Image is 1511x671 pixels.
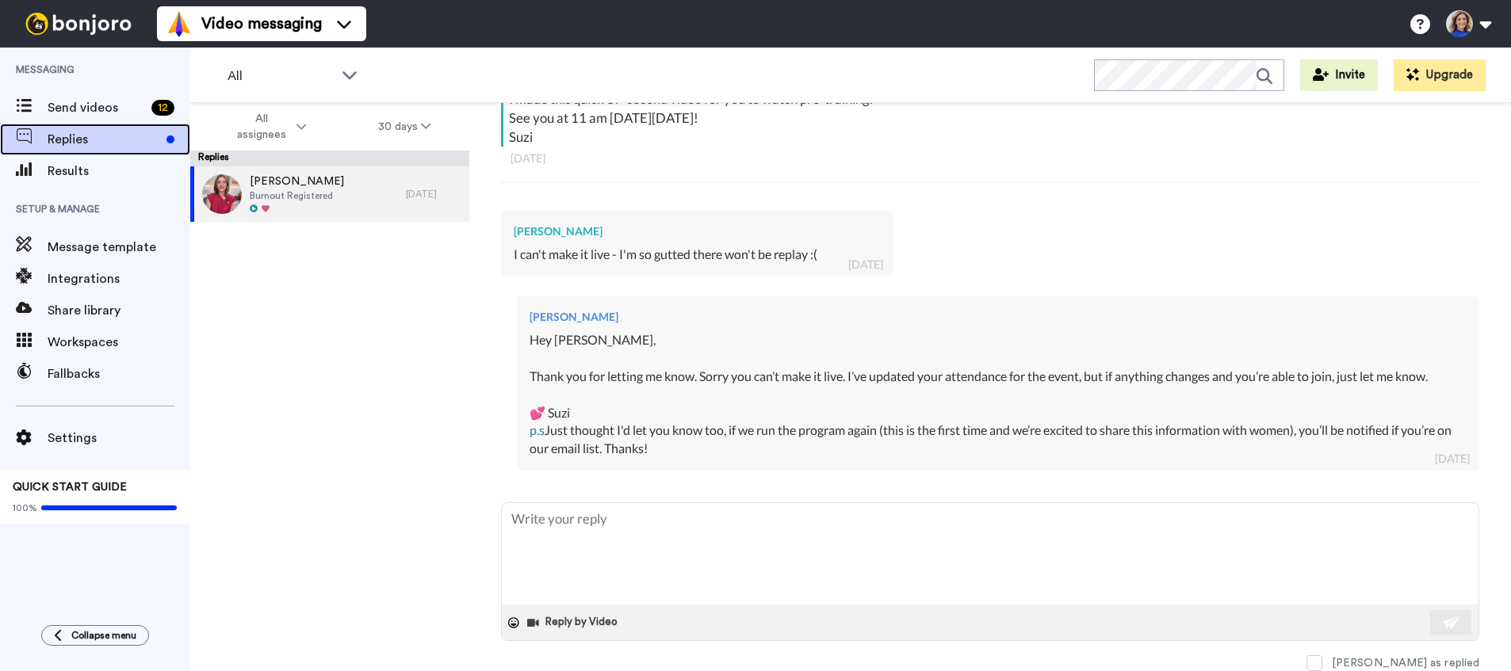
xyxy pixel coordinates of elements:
[151,100,174,116] div: 12
[71,629,136,642] span: Collapse menu
[48,364,190,383] span: Fallbacks
[228,67,334,86] span: All
[406,188,461,200] div: [DATE]
[514,223,880,239] div: [PERSON_NAME]
[48,98,145,117] span: Send videos
[166,11,192,36] img: vm-color.svg
[514,246,880,264] div: I can't make it live - I'm so gutted there won't be replay :(
[1435,451,1470,467] div: [DATE]
[190,151,469,166] div: Replies
[48,162,190,181] span: Results
[1300,59,1378,91] button: Invite
[41,625,149,646] button: Collapse menu
[48,429,190,448] span: Settings
[526,611,622,635] button: Reply by Video
[193,105,342,149] button: All assignees
[1394,59,1486,91] button: Upgrade
[48,301,190,320] span: Share library
[13,482,127,493] span: QUICK START GUIDE
[19,13,138,35] img: bj-logo-header-white.svg
[48,130,160,149] span: Replies
[202,174,242,214] img: 143e5fca-e7b0-458f-b449-ced2254251d8-thumb.jpg
[229,111,293,143] span: All assignees
[190,166,469,222] a: [PERSON_NAME]Burnout Registered[DATE]
[48,333,190,352] span: Workspaces
[250,173,344,189] span: [PERSON_NAME]
[511,151,1470,166] div: [DATE]
[342,112,467,141] button: 30 days
[48,269,190,288] span: Integrations
[530,309,1467,325] div: [PERSON_NAME]
[250,189,344,202] span: Burnout Registered
[13,501,37,514] span: 100%
[530,331,1467,421] div: Hey [PERSON_NAME], Thank you for letting me know. Sorry you can’t make it live. I’ve updated your...
[1332,655,1479,671] div: [PERSON_NAME] as replied
[848,257,883,273] div: [DATE]
[48,238,190,257] span: Message template
[1443,616,1460,629] img: send-white.svg
[201,13,322,35] span: Video messaging
[530,421,1467,458] div: Just thought I'd let you know too, if we run the program again (this is the first time and we’re ...
[530,422,545,437] a: p.s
